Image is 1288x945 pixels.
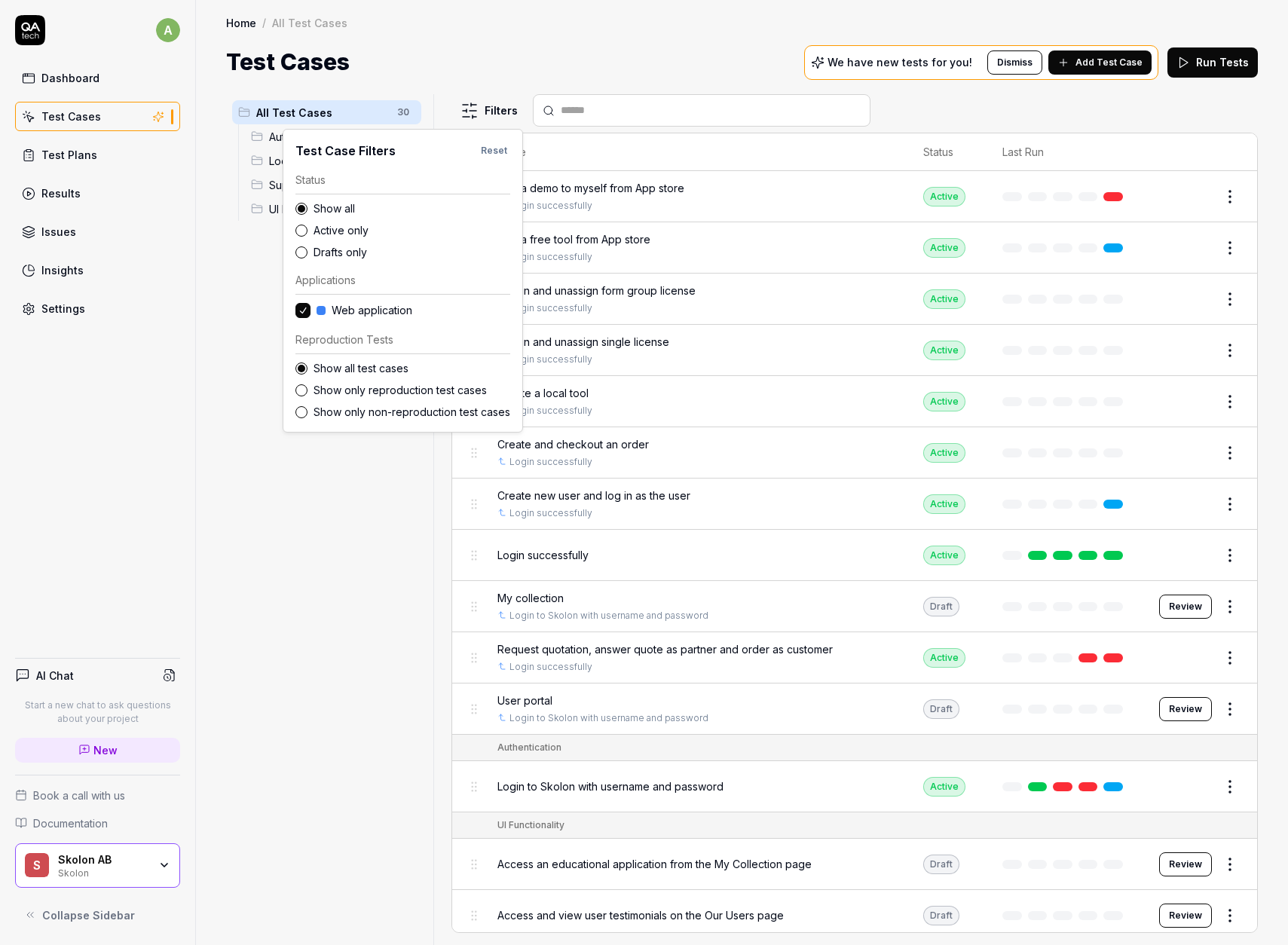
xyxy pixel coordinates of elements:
[332,302,412,318] span: Web application
[295,272,356,288] div: Applications
[314,200,510,216] label: Show all
[314,404,510,420] label: Show only non-reproduction test cases
[314,222,510,238] label: Active only
[314,382,510,398] label: Show only reproduction test cases
[314,360,510,376] label: Show all test cases
[314,244,510,260] label: Drafts only
[295,145,396,157] h2: Test Case Filters
[478,142,510,160] button: Reset
[295,172,326,188] div: Status
[295,332,393,347] div: Reproduction Tests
